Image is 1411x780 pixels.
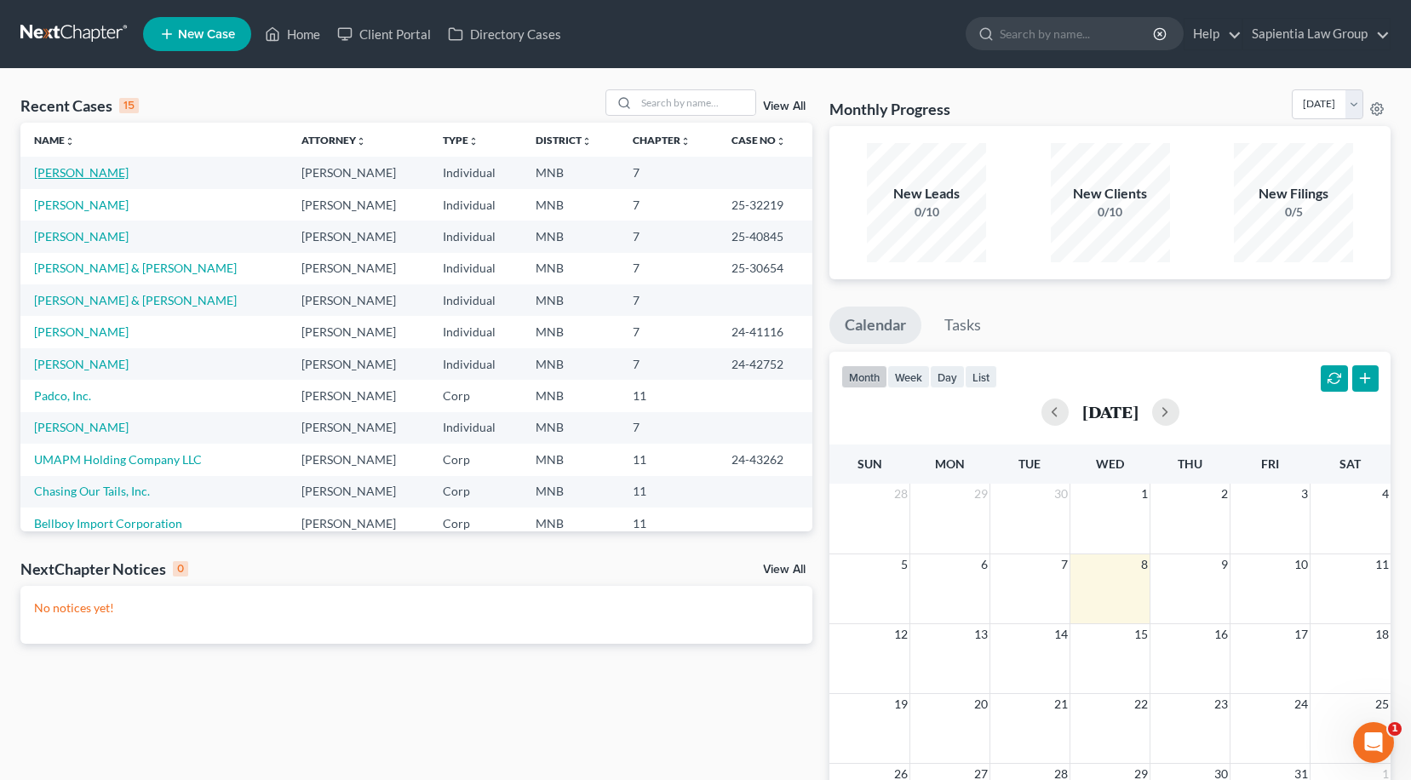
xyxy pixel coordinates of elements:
td: [PERSON_NAME] [288,253,429,284]
a: Chapterunfold_more [633,134,691,146]
td: 7 [619,316,718,347]
td: MNB [522,380,619,411]
td: Individual [429,189,522,221]
td: 7 [619,412,718,444]
td: [PERSON_NAME] [288,221,429,252]
span: 28 [892,484,909,504]
span: 15 [1133,624,1150,645]
a: Typeunfold_more [443,134,479,146]
td: [PERSON_NAME] [288,444,429,475]
a: Nameunfold_more [34,134,75,146]
a: [PERSON_NAME] [34,357,129,371]
span: Tue [1018,456,1041,471]
td: [PERSON_NAME] [288,508,429,539]
div: 15 [119,98,139,113]
td: 7 [619,253,718,284]
a: Padco, Inc. [34,388,91,403]
input: Search by name... [636,90,755,115]
a: Chasing Our Tails, Inc. [34,484,150,498]
span: 16 [1213,624,1230,645]
td: 24-43262 [718,444,813,475]
td: Individual [429,284,522,316]
td: Individual [429,316,522,347]
td: [PERSON_NAME] [288,380,429,411]
i: unfold_more [468,136,479,146]
td: [PERSON_NAME] [288,476,429,508]
h3: Monthly Progress [829,99,950,119]
i: unfold_more [776,136,786,146]
td: [PERSON_NAME] [288,157,429,188]
i: unfold_more [356,136,366,146]
input: Search by name... [1000,18,1156,49]
td: Corp [429,444,522,475]
button: week [887,365,930,388]
td: 11 [619,508,718,539]
span: 7 [1059,554,1070,575]
span: 29 [972,484,989,504]
a: [PERSON_NAME] & [PERSON_NAME] [34,293,237,307]
td: MNB [522,284,619,316]
td: [PERSON_NAME] [288,412,429,444]
td: 7 [619,221,718,252]
td: 25-32219 [718,189,813,221]
span: 8 [1139,554,1150,575]
div: 0/10 [1051,204,1170,221]
a: Directory Cases [439,19,570,49]
td: 25-30654 [718,253,813,284]
span: 30 [1053,484,1070,504]
button: day [930,365,965,388]
td: 11 [619,476,718,508]
span: 13 [972,624,989,645]
span: 6 [979,554,989,575]
span: 18 [1374,624,1391,645]
span: New Case [178,28,235,41]
div: New Leads [867,184,986,204]
td: [PERSON_NAME] [288,348,429,380]
td: Individual [429,348,522,380]
td: Individual [429,221,522,252]
span: 24 [1293,694,1310,714]
td: MNB [522,444,619,475]
a: UMAPM Holding Company LLC [34,452,202,467]
i: unfold_more [65,136,75,146]
a: [PERSON_NAME] [34,198,129,212]
span: 9 [1219,554,1230,575]
span: 25 [1374,694,1391,714]
a: View All [763,100,806,112]
a: [PERSON_NAME] & [PERSON_NAME] [34,261,237,275]
i: unfold_more [680,136,691,146]
div: New Clients [1051,184,1170,204]
div: New Filings [1234,184,1353,204]
td: MNB [522,221,619,252]
span: 19 [892,694,909,714]
a: Tasks [929,307,996,344]
iframe: Intercom live chat [1353,722,1394,763]
td: [PERSON_NAME] [288,189,429,221]
a: View All [763,564,806,576]
a: Help [1184,19,1242,49]
span: 20 [972,694,989,714]
span: 5 [899,554,909,575]
span: 1 [1139,484,1150,504]
span: 12 [892,624,909,645]
td: MNB [522,316,619,347]
a: [PERSON_NAME] [34,165,129,180]
a: Client Portal [329,19,439,49]
span: 22 [1133,694,1150,714]
span: 23 [1213,694,1230,714]
div: 0/10 [867,204,986,221]
a: [PERSON_NAME] [34,420,129,434]
td: 7 [619,348,718,380]
td: MNB [522,412,619,444]
button: month [841,365,887,388]
td: [PERSON_NAME] [288,284,429,316]
span: 3 [1299,484,1310,504]
div: 0 [173,561,188,576]
span: Fri [1261,456,1279,471]
td: Individual [429,157,522,188]
a: Attorneyunfold_more [301,134,366,146]
p: No notices yet! [34,599,799,617]
td: 24-41116 [718,316,813,347]
td: 24-42752 [718,348,813,380]
td: MNB [522,508,619,539]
